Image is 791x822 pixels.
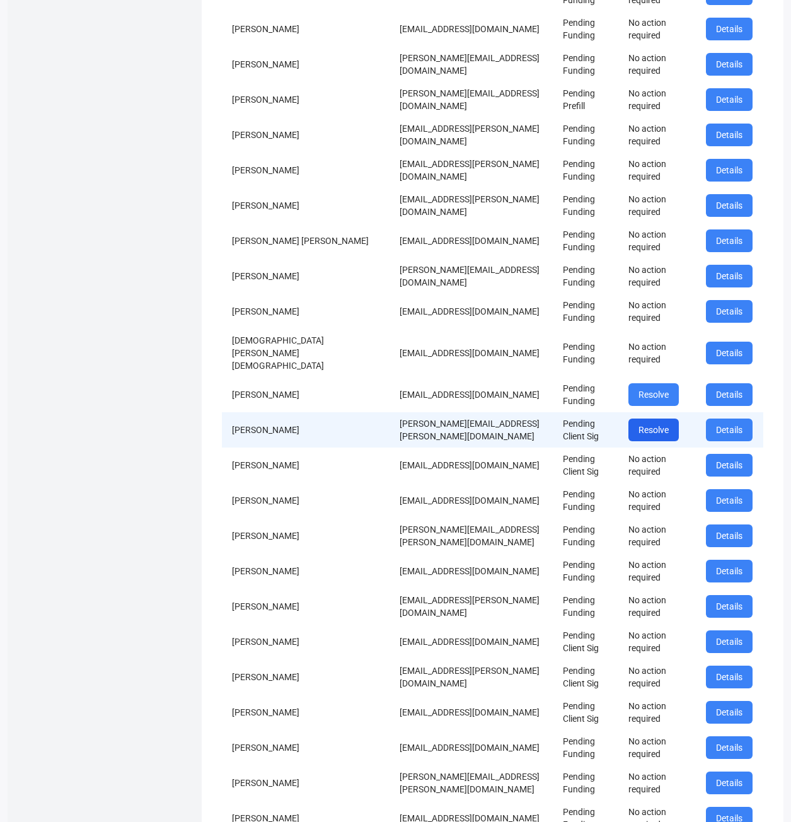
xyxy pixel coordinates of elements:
[706,419,753,441] button: Details
[706,159,753,182] button: Details
[706,630,753,653] button: Details
[706,342,753,364] button: Details
[222,377,390,412] td: [PERSON_NAME]
[222,188,390,223] td: [PERSON_NAME]
[618,659,696,695] td: No action required
[222,589,390,624] td: [PERSON_NAME]
[390,47,553,82] td: [PERSON_NAME][EMAIL_ADDRESS][DOMAIN_NAME]
[628,383,679,406] button: Resolve
[706,666,753,688] button: Details
[553,553,618,589] td: Pending Funding
[553,483,618,518] td: Pending Funding
[706,265,753,287] button: Details
[222,329,390,377] td: [DEMOGRAPHIC_DATA][PERSON_NAME][DEMOGRAPHIC_DATA]
[553,377,618,412] td: Pending Funding
[628,419,679,441] button: Resolve
[618,258,696,294] td: No action required
[553,329,618,377] td: Pending Funding
[553,82,618,117] td: Pending Prefill
[390,82,553,117] td: [PERSON_NAME][EMAIL_ADDRESS][DOMAIN_NAME]
[618,188,696,223] td: No action required
[706,124,753,146] button: Details
[553,223,618,258] td: Pending Funding
[390,483,553,518] td: [EMAIL_ADDRESS][DOMAIN_NAME]
[390,153,553,188] td: [EMAIL_ADDRESS][PERSON_NAME][DOMAIN_NAME]
[553,730,618,765] td: Pending Funding
[706,524,753,547] button: Details
[222,518,390,553] td: [PERSON_NAME]
[618,82,696,117] td: No action required
[706,772,753,794] button: Details
[390,553,553,589] td: [EMAIL_ADDRESS][DOMAIN_NAME]
[222,765,390,801] td: [PERSON_NAME]
[390,223,553,258] td: [EMAIL_ADDRESS][DOMAIN_NAME]
[706,736,753,759] button: Details
[390,518,553,553] td: [PERSON_NAME][EMAIL_ADDRESS][PERSON_NAME][DOMAIN_NAME]
[618,589,696,624] td: No action required
[618,223,696,258] td: No action required
[222,553,390,589] td: [PERSON_NAME]
[553,518,618,553] td: Pending Funding
[706,53,753,76] button: Details
[618,730,696,765] td: No action required
[390,294,553,329] td: [EMAIL_ADDRESS][DOMAIN_NAME]
[390,448,553,483] td: [EMAIL_ADDRESS][DOMAIN_NAME]
[553,11,618,47] td: Pending Funding
[390,11,553,47] td: [EMAIL_ADDRESS][DOMAIN_NAME]
[618,153,696,188] td: No action required
[618,11,696,47] td: No action required
[222,153,390,188] td: [PERSON_NAME]
[706,489,753,512] button: Details
[706,383,753,406] button: Details
[618,448,696,483] td: No action required
[222,11,390,47] td: [PERSON_NAME]
[618,518,696,553] td: No action required
[553,765,618,801] td: Pending Funding
[553,448,618,483] td: Pending Client Sig
[222,258,390,294] td: [PERSON_NAME]
[618,294,696,329] td: No action required
[618,329,696,377] td: No action required
[618,47,696,82] td: No action required
[618,117,696,153] td: No action required
[390,624,553,659] td: [EMAIL_ADDRESS][DOMAIN_NAME]
[222,82,390,117] td: [PERSON_NAME]
[390,765,553,801] td: [PERSON_NAME][EMAIL_ADDRESS][PERSON_NAME][DOMAIN_NAME]
[706,595,753,618] button: Details
[618,553,696,589] td: No action required
[553,153,618,188] td: Pending Funding
[222,483,390,518] td: [PERSON_NAME]
[222,730,390,765] td: [PERSON_NAME]
[553,589,618,624] td: Pending Funding
[618,765,696,801] td: No action required
[390,329,553,377] td: [EMAIL_ADDRESS][DOMAIN_NAME]
[553,47,618,82] td: Pending Funding
[222,412,390,448] td: [PERSON_NAME]
[390,412,553,448] td: [PERSON_NAME][EMAIL_ADDRESS][PERSON_NAME][DOMAIN_NAME]
[222,223,390,258] td: [PERSON_NAME] [PERSON_NAME]
[553,294,618,329] td: Pending Funding
[706,701,753,724] button: Details
[706,560,753,582] button: Details
[618,695,696,730] td: No action required
[222,695,390,730] td: [PERSON_NAME]
[390,730,553,765] td: [EMAIL_ADDRESS][DOMAIN_NAME]
[390,258,553,294] td: [PERSON_NAME][EMAIL_ADDRESS][DOMAIN_NAME]
[706,454,753,477] button: Details
[553,188,618,223] td: Pending Funding
[553,258,618,294] td: Pending Funding
[222,47,390,82] td: [PERSON_NAME]
[553,695,618,730] td: Pending Client Sig
[390,659,553,695] td: [EMAIL_ADDRESS][PERSON_NAME][DOMAIN_NAME]
[706,18,753,40] button: Details
[618,483,696,518] td: No action required
[553,624,618,659] td: Pending Client Sig
[390,589,553,624] td: [EMAIL_ADDRESS][PERSON_NAME][DOMAIN_NAME]
[706,194,753,217] button: Details
[222,448,390,483] td: [PERSON_NAME]
[390,695,553,730] td: [EMAIL_ADDRESS][DOMAIN_NAME]
[222,659,390,695] td: [PERSON_NAME]
[222,624,390,659] td: [PERSON_NAME]
[390,117,553,153] td: [EMAIL_ADDRESS][PERSON_NAME][DOMAIN_NAME]
[390,377,553,412] td: [EMAIL_ADDRESS][DOMAIN_NAME]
